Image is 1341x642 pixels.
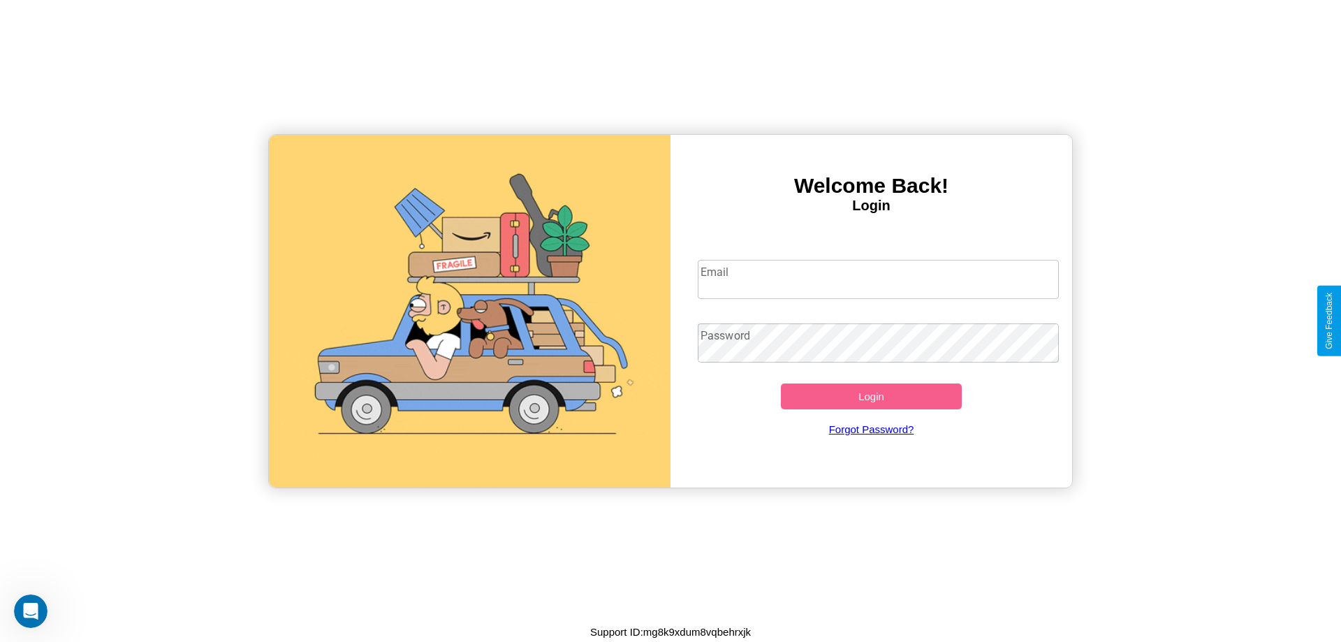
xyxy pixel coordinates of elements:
[269,135,670,488] img: gif
[1324,293,1334,349] div: Give Feedback
[781,384,962,409] button: Login
[14,594,47,628] iframe: Intercom live chat
[590,622,751,641] p: Support ID: mg8k9xdum8vqbehrxjk
[691,409,1053,449] a: Forgot Password?
[670,198,1072,214] h4: Login
[670,174,1072,198] h3: Welcome Back!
